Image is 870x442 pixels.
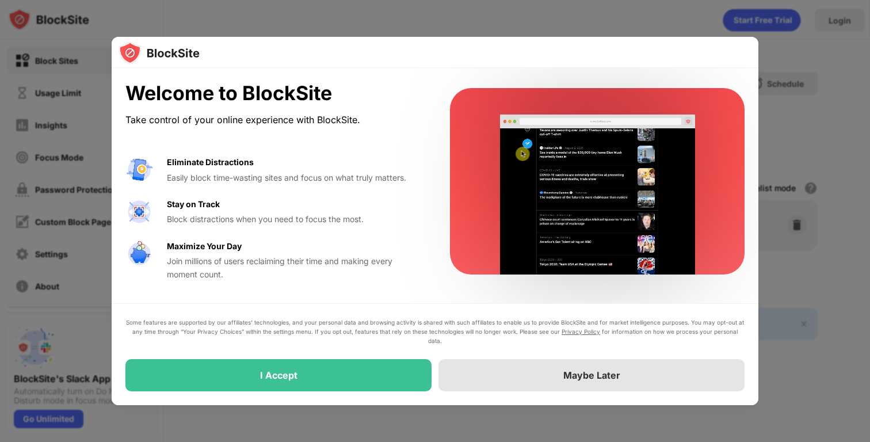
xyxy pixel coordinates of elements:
[167,240,242,253] div: Maximize Your Day
[125,112,422,128] div: Take control of your online experience with BlockSite.
[167,156,254,169] div: Eliminate Distractions
[562,328,600,335] a: Privacy Policy
[125,240,153,268] img: value-safe-time.svg
[260,369,297,381] div: I Accept
[119,41,200,64] img: logo-blocksite.svg
[125,82,422,105] div: Welcome to BlockSite
[167,198,220,211] div: Stay on Track
[125,198,153,226] img: value-focus.svg
[563,369,620,381] div: Maybe Later
[167,213,422,226] div: Block distractions when you need to focus the most.
[167,255,422,281] div: Join millions of users reclaiming their time and making every moment count.
[167,172,422,184] div: Easily block time-wasting sites and focus on what truly matters.
[125,156,153,184] img: value-avoid-distractions.svg
[125,318,745,345] div: Some features are supported by our affiliates’ technologies, and your personal data and browsing ...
